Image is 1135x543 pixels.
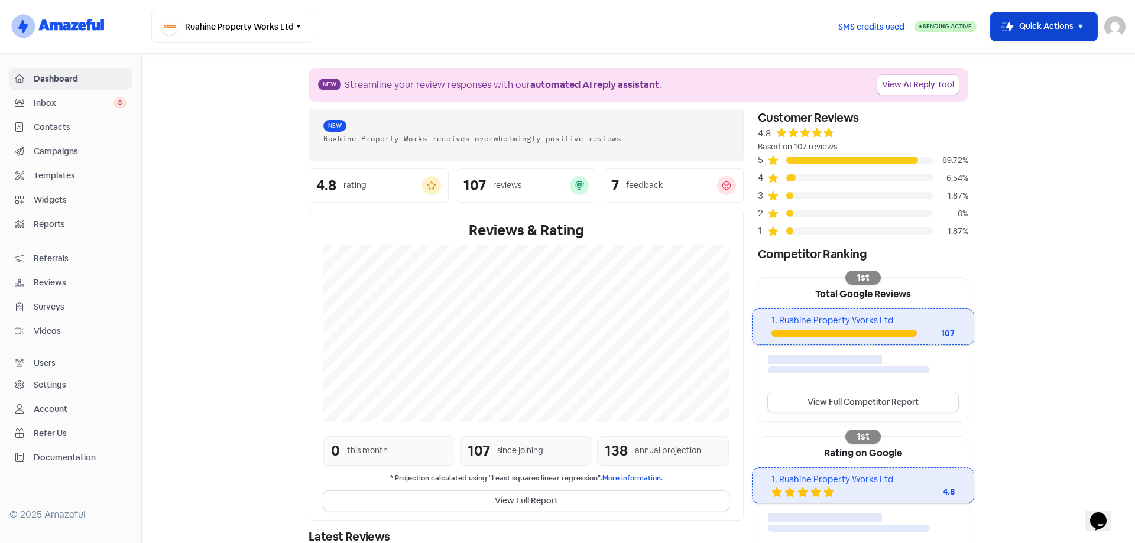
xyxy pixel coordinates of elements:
[915,19,977,34] a: Sending Active
[1104,16,1126,37] img: User
[34,451,127,464] span: Documentation
[34,218,127,230] span: Reports
[323,220,729,241] div: Reviews & Rating
[34,301,127,313] span: Surveys
[309,168,449,203] a: 4.8rating
[9,352,132,374] a: Users
[933,225,968,238] div: 1.87%
[9,508,132,522] div: © 2025 Amazeful
[602,473,663,483] a: More information.
[456,168,596,203] a: 107reviews
[758,188,767,203] div: 3
[34,121,127,134] span: Contacts
[758,126,771,141] div: 4.8
[9,296,132,318] a: Surveys
[34,403,67,415] div: Account
[530,79,659,91] b: automated AI reply assistant
[933,154,968,167] div: 89.72%
[463,178,486,193] div: 107
[9,141,132,162] a: Campaigns
[34,97,113,109] span: Inbox
[34,73,127,85] span: Dashboard
[323,473,729,484] small: * Projection calculated using "Least squares linear regression".
[771,473,954,486] div: 1. Ruahine Property Works Ltd
[845,271,881,285] div: 1st
[758,224,767,238] div: 1
[758,171,767,185] div: 4
[9,248,132,269] a: Referrals
[34,145,127,158] span: Campaigns
[828,19,915,32] a: SMS credits used
[9,92,132,114] a: Inbox 0
[316,178,336,193] div: 4.8
[323,133,729,144] div: Ruahine Property Works receives overwhelmingly positive reviews
[635,444,701,457] div: annual projection
[626,179,663,191] div: feedback
[771,314,954,327] div: 1. Ruahine Property Works Ltd
[318,79,341,90] span: New
[34,277,127,289] span: Reviews
[845,430,881,444] div: 1st
[331,440,340,461] div: 0
[468,440,490,461] div: 107
[758,278,968,308] div: Total Google Reviews
[9,447,132,469] a: Documentation
[347,444,388,457] div: this month
[34,170,127,182] span: Templates
[758,437,968,467] div: Rating on Google
[1085,496,1123,531] iframe: chat widget
[323,491,729,511] button: View Full Report
[991,12,1097,41] button: Quick Actions
[151,11,313,43] button: Ruahine Property Works Ltd
[877,75,959,95] a: View AI Reply Tool
[933,207,968,220] div: 0%
[9,116,132,138] a: Contacts
[34,194,127,206] span: Widgets
[497,444,543,457] div: since joining
[9,68,132,90] a: Dashboard
[113,97,127,109] span: 0
[34,379,66,391] div: Settings
[9,398,132,420] a: Account
[9,272,132,294] a: Reviews
[9,165,132,187] a: Templates
[611,178,619,193] div: 7
[933,172,968,184] div: 6.54%
[34,357,56,369] div: Users
[9,320,132,342] a: Videos
[34,325,127,337] span: Videos
[604,168,744,203] a: 7feedback
[933,190,968,202] div: 1.87%
[923,22,972,30] span: Sending Active
[9,422,132,444] a: Refer Us
[758,141,968,153] div: Based on 107 reviews
[917,327,955,340] div: 107
[9,213,132,235] a: Reports
[907,486,955,498] div: 4.8
[34,427,127,440] span: Refer Us
[758,245,968,263] div: Competitor Ranking
[345,78,661,92] div: Streamline your review responses with our .
[343,179,367,191] div: rating
[34,252,127,265] span: Referrals
[323,120,346,132] span: New
[768,392,958,412] a: View Full Competitor Report
[838,21,904,33] span: SMS credits used
[9,189,132,211] a: Widgets
[758,206,767,220] div: 2
[758,153,767,167] div: 5
[605,440,628,461] div: 138
[758,109,968,126] div: Customer Reviews
[9,374,132,396] a: Settings
[493,179,521,191] div: reviews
